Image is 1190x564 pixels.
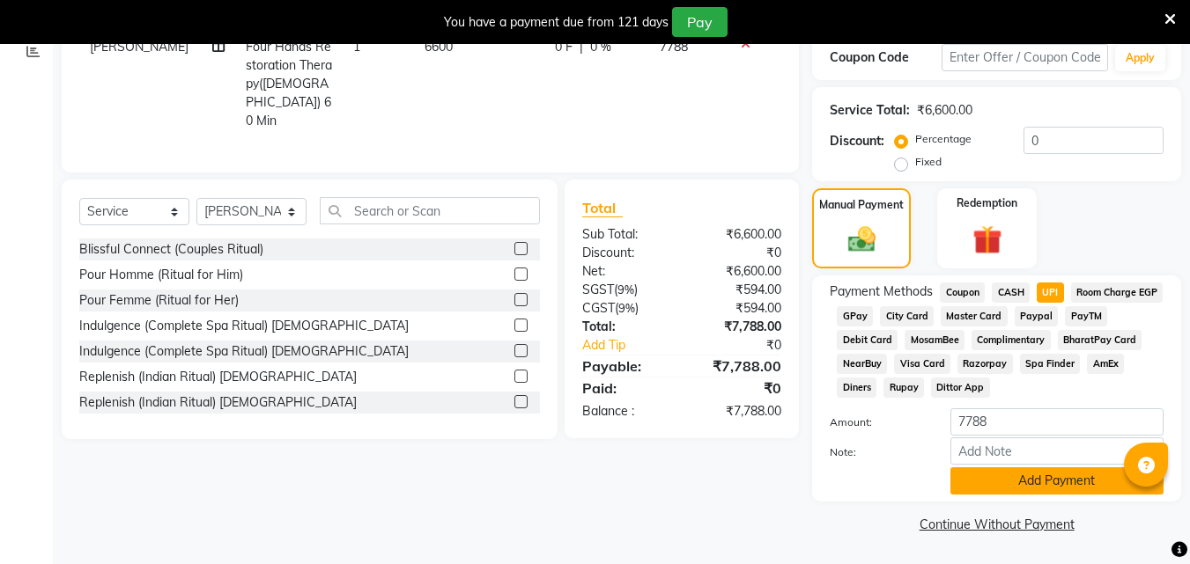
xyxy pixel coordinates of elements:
[915,154,942,170] label: Fixed
[972,330,1051,350] span: Complimentary
[444,13,669,32] div: You have a payment due from 121 days
[1071,282,1164,303] span: Room Charge EGP
[941,306,1008,326] span: Master Card
[837,306,873,326] span: GPay
[682,299,795,318] div: ₹594.00
[682,355,795,377] div: ₹7,788.00
[580,38,583,56] span: |
[1020,354,1081,374] span: Spa Finder
[957,354,1013,374] span: Razorpay
[830,132,884,150] div: Discount:
[320,197,540,224] input: Search or Scan
[830,282,933,301] span: Payment Methods
[1015,306,1059,326] span: Paypal
[1058,330,1142,350] span: BharatPay Card
[950,437,1164,465] input: Add Note
[883,377,924,398] span: Rupay
[618,301,635,315] span: 9%
[917,101,972,120] div: ₹6,600.00
[79,266,243,284] div: Pour Homme (Ritual for Him)
[837,377,876,398] span: Diners
[425,39,453,55] span: 6600
[1065,306,1107,326] span: PayTM
[79,291,239,310] div: Pour Femme (Ritual for Her)
[830,101,910,120] div: Service Total:
[569,355,682,377] div: Payable:
[672,7,728,37] button: Pay
[837,330,898,350] span: Debit Card
[590,38,611,56] span: 0 %
[569,377,682,399] div: Paid:
[569,299,682,318] div: ( )
[79,393,357,412] div: Replenish (Indian Ritual) [DEMOGRAPHIC_DATA]
[79,368,357,386] div: Replenish (Indian Ritual) [DEMOGRAPHIC_DATA]
[555,38,573,56] span: 0 F
[682,318,795,336] div: ₹7,788.00
[569,225,682,244] div: Sub Total:
[830,48,941,67] div: Coupon Code
[894,354,950,374] span: Visa Card
[682,402,795,421] div: ₹7,788.00
[582,199,623,217] span: Total
[940,282,985,303] span: Coupon
[839,223,884,255] img: _cash.svg
[660,39,688,55] span: 7788
[79,342,409,361] div: Indulgence (Complete Spa Ritual) [DEMOGRAPHIC_DATA]
[79,317,409,335] div: Indulgence (Complete Spa Ritual) [DEMOGRAPHIC_DATA]
[950,408,1164,436] input: Amount
[582,282,614,297] span: SGST
[950,467,1164,494] button: Add Payment
[79,240,263,259] div: Blissful Connect (Couples Ritual)
[1115,45,1165,71] button: Apply
[816,516,1178,534] a: Continue Without Payment
[682,377,795,399] div: ₹0
[701,336,795,355] div: ₹0
[1087,354,1124,374] span: AmEx
[942,44,1108,71] input: Enter Offer / Coupon Code
[1037,282,1064,303] span: UPI
[617,282,634,297] span: 9%
[992,282,1030,303] span: CASH
[582,300,615,316] span: CGST
[957,195,1017,211] label: Redemption
[569,244,682,262] div: Discount:
[682,262,795,281] div: ₹6,600.00
[915,131,972,147] label: Percentage
[817,444,936,460] label: Note:
[880,306,934,326] span: City Card
[905,330,965,350] span: MosamBee
[569,281,682,299] div: ( )
[569,402,682,421] div: Balance :
[964,222,1011,258] img: _gift.svg
[569,318,682,336] div: Total:
[246,39,332,128] span: Four Hands Restoration Therapy([DEMOGRAPHIC_DATA]) 60 Min
[569,336,700,355] a: Add Tip
[90,39,188,55] span: [PERSON_NAME]
[837,354,887,374] span: NearBuy
[682,281,795,299] div: ₹594.00
[569,262,682,281] div: Net:
[682,244,795,262] div: ₹0
[817,414,936,430] label: Amount:
[931,377,990,398] span: Dittor App
[353,39,360,55] span: 1
[819,197,904,213] label: Manual Payment
[682,225,795,244] div: ₹6,600.00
